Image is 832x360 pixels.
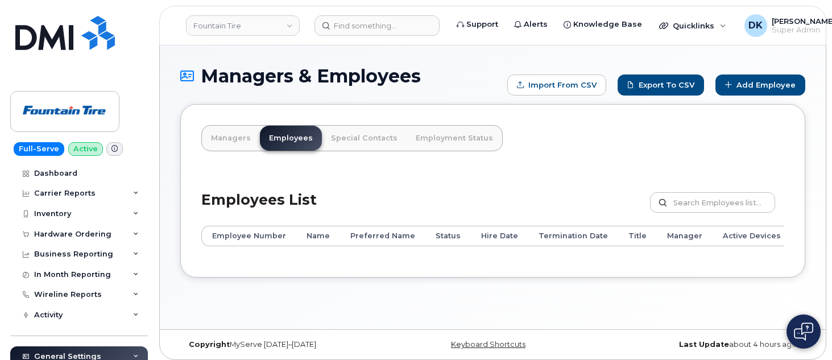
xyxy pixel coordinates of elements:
[340,226,425,246] th: Preferred Name
[322,126,407,151] a: Special Contacts
[713,226,791,246] th: Active Devices
[180,66,502,86] h1: Managers & Employees
[202,126,260,151] a: Managers
[679,340,729,349] strong: Last Update
[507,75,606,96] form: Import from CSV
[260,126,322,151] a: Employees
[180,340,388,349] div: MyServe [DATE]–[DATE]
[451,340,525,349] a: Keyboard Shortcuts
[201,226,296,246] th: Employee Number
[201,192,317,226] h2: Employees List
[618,226,657,246] th: Title
[471,226,528,246] th: Hire Date
[296,226,340,246] th: Name
[794,322,813,341] img: Open chat
[407,126,502,151] a: Employment Status
[618,75,704,96] a: Export to CSV
[657,226,713,246] th: Manager
[715,75,805,96] a: Add Employee
[189,340,230,349] strong: Copyright
[528,226,618,246] th: Termination Date
[597,340,805,349] div: about 4 hours ago
[425,226,471,246] th: Status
